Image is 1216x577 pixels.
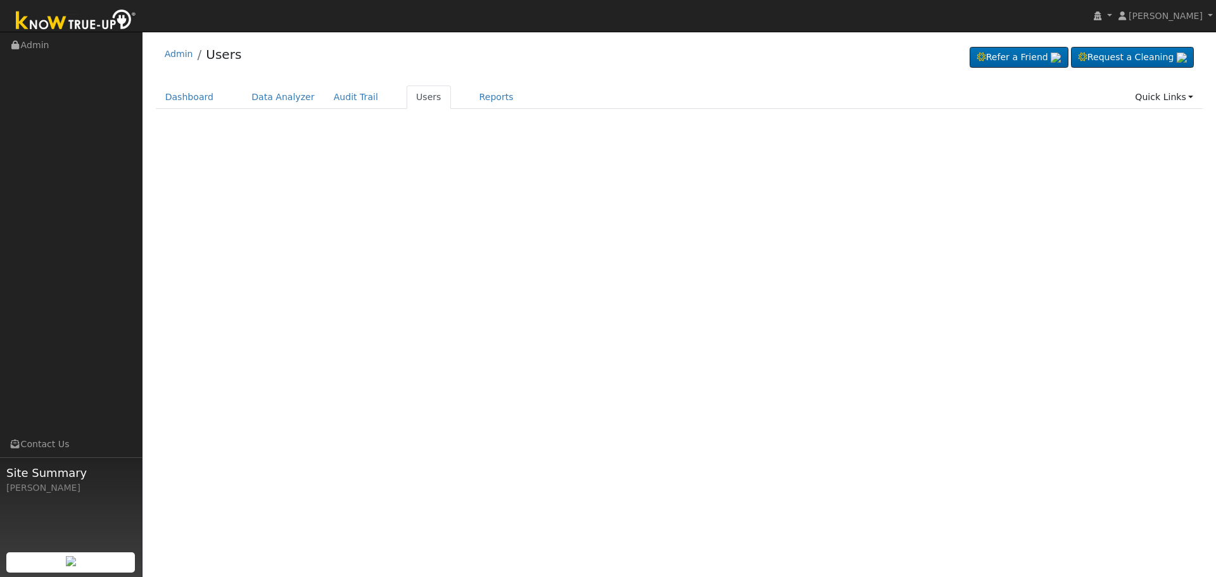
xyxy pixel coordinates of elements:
span: Site Summary [6,464,136,481]
img: retrieve [1177,53,1187,63]
img: retrieve [1051,53,1061,63]
a: Refer a Friend [970,47,1068,68]
a: Data Analyzer [242,86,324,109]
a: Dashboard [156,86,224,109]
a: Users [407,86,451,109]
img: Know True-Up [9,7,142,35]
span: [PERSON_NAME] [1129,11,1203,21]
a: Users [206,47,241,62]
a: Request a Cleaning [1071,47,1194,68]
div: [PERSON_NAME] [6,481,136,495]
a: Admin [165,49,193,59]
a: Audit Trail [324,86,388,109]
a: Quick Links [1125,86,1203,109]
img: retrieve [66,556,76,566]
a: Reports [470,86,523,109]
